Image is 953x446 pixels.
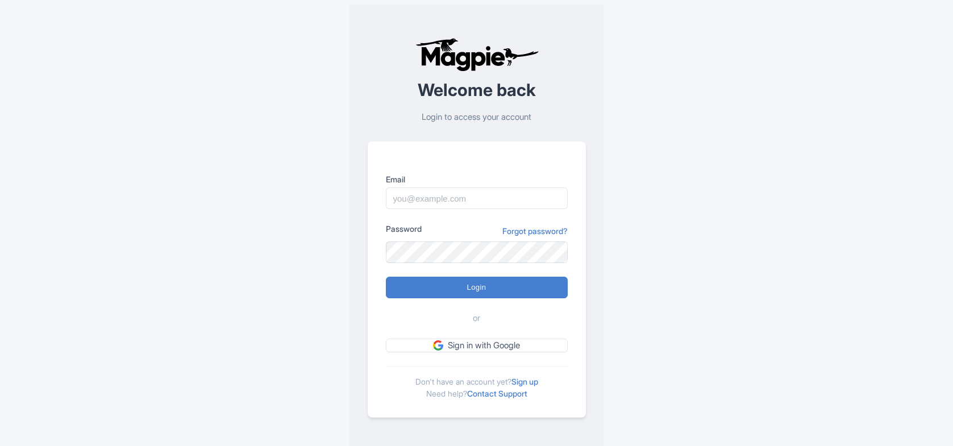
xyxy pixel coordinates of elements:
a: Contact Support [467,389,527,398]
div: Don't have an account yet? Need help? [386,366,568,399]
label: Password [386,223,422,235]
img: google.svg [433,340,443,351]
label: Email [386,173,568,185]
h2: Welcome back [368,81,586,99]
span: or [473,312,480,325]
a: Sign up [511,377,538,386]
a: Sign in with Google [386,339,568,353]
a: Forgot password? [502,225,568,237]
input: you@example.com [386,187,568,209]
img: logo-ab69f6fb50320c5b225c76a69d11143b.png [413,37,540,72]
p: Login to access your account [368,111,586,124]
input: Login [386,277,568,298]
